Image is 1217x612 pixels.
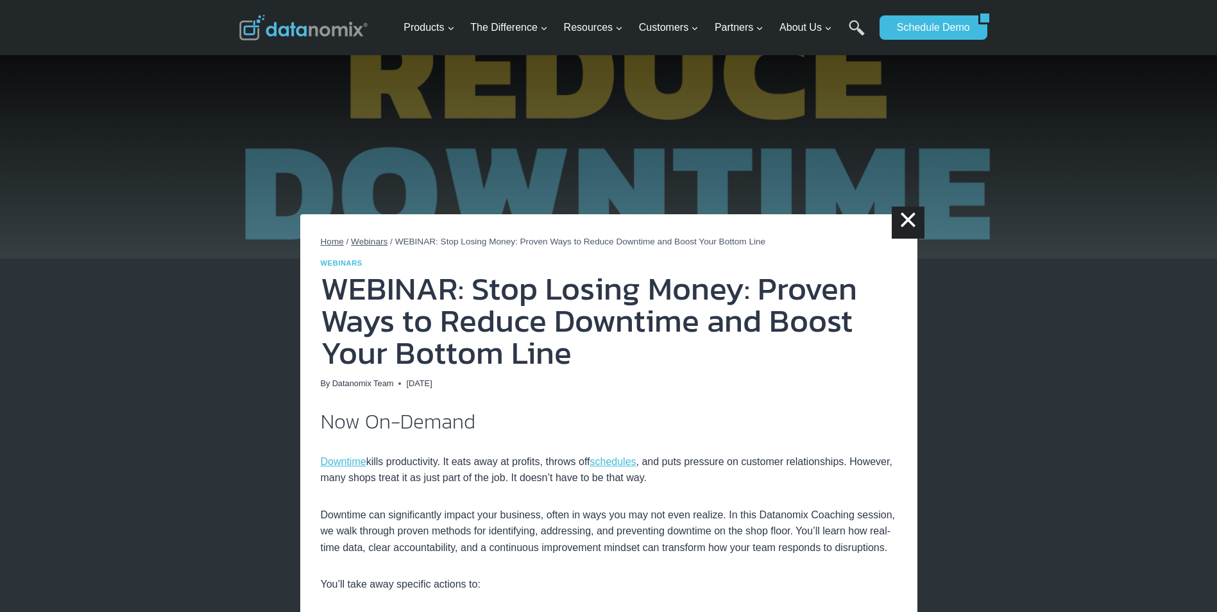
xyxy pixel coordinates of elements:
[321,411,897,432] h2: Now On-Demand
[332,378,394,388] a: Datanomix Team
[321,377,330,390] span: By
[321,454,897,486] p: kills productivity. It eats away at profits, throws off , and puts pressure on customer relations...
[779,19,832,36] span: About Us
[590,456,636,467] a: schedules
[321,237,344,246] a: Home
[395,237,766,246] span: WEBINAR: Stop Losing Money: Proven Ways to Reduce Downtime and Boost Your Bottom Line
[564,19,623,36] span: Resources
[639,19,699,36] span: Customers
[321,235,897,249] nav: Breadcrumbs
[321,259,362,267] a: Webinars
[390,237,393,246] span: /
[406,377,432,390] time: [DATE]
[715,19,763,36] span: Partners
[346,237,349,246] span: /
[321,456,366,467] a: Downtime
[351,237,387,246] a: Webinars
[849,20,865,49] a: Search
[892,207,924,239] a: ×
[880,15,978,40] a: Schedule Demo
[398,7,873,49] nav: Primary Navigation
[404,19,454,36] span: Products
[470,19,548,36] span: The Difference
[239,15,368,40] img: Datanomix
[321,273,897,369] h1: WEBINAR: Stop Losing Money: Proven Ways to Reduce Downtime and Boost Your Bottom Line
